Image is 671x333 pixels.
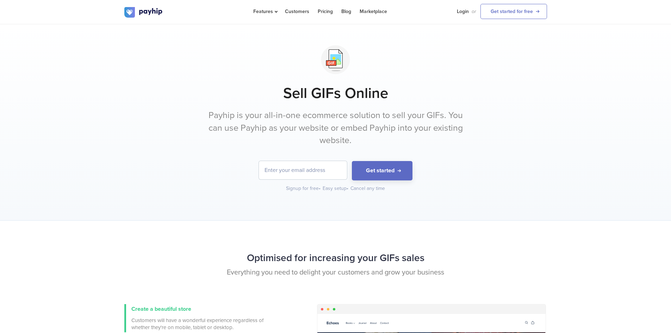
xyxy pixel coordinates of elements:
div: Easy setup [323,185,349,192]
div: Cancel any time [350,185,385,192]
span: • [347,185,348,191]
span: Customers will have a wonderful experience regardless of whether they're on mobile, tablet or des... [131,317,265,331]
span: • [319,185,321,191]
a: Create a beautiful store Customers will have a wonderful experience regardless of whether they're... [124,304,265,332]
img: svg+xml;utf8,%3Csvg%20viewBox%3D%220%200%20100%20100%22%20xmlns%3D%22http%3A%2F%2Fwww.w3.org%2F20... [318,42,353,78]
h1: Sell GIFs Online [124,85,547,102]
p: Payhip is your all-in-one ecommerce solution to sell your GIFs. You can use Payhip as your websit... [204,109,468,147]
input: Enter your email address [259,161,347,179]
a: Get started for free [480,4,547,19]
button: Get started [352,161,412,180]
span: Features [253,8,277,14]
p: Everything you need to delight your customers and grow your business [124,267,547,278]
div: Signup for free [286,185,321,192]
img: logo.svg [124,7,163,18]
h2: Optimised for increasing your GIFs sales [124,249,547,267]
span: Create a beautiful store [131,306,191,313]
